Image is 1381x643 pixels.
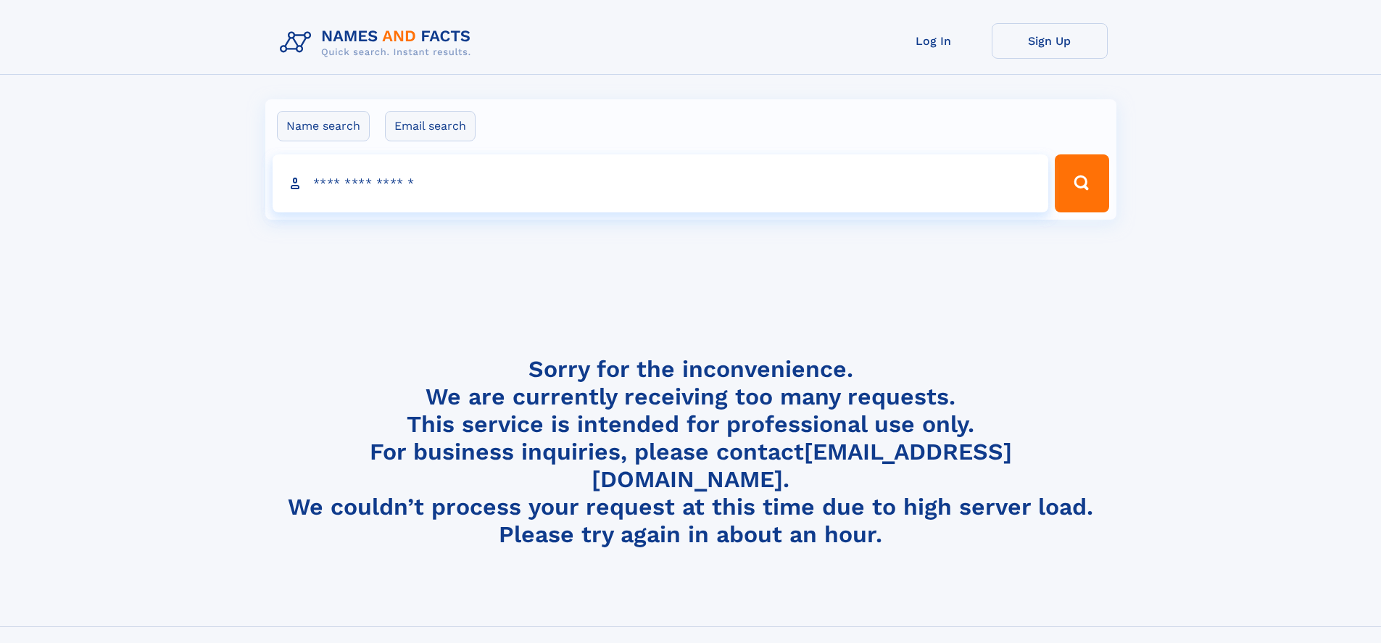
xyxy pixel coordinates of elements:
[385,111,476,141] label: Email search
[876,23,992,59] a: Log In
[592,438,1012,493] a: [EMAIL_ADDRESS][DOMAIN_NAME]
[1055,154,1108,212] button: Search Button
[274,23,483,62] img: Logo Names and Facts
[274,355,1108,549] h4: Sorry for the inconvenience. We are currently receiving too many requests. This service is intend...
[277,111,370,141] label: Name search
[992,23,1108,59] a: Sign Up
[273,154,1049,212] input: search input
